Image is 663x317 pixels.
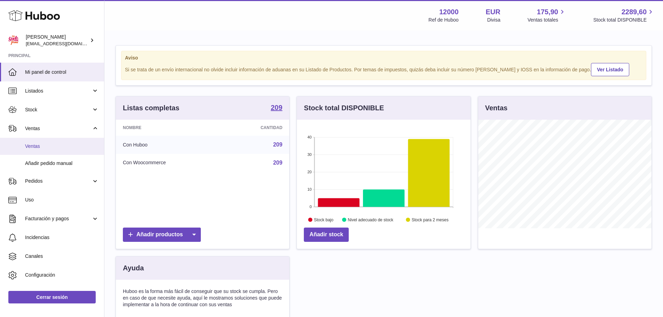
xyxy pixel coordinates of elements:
text: 0 [310,205,312,209]
span: [EMAIL_ADDRESS][DOMAIN_NAME] [26,41,102,46]
th: Nombre [116,120,222,136]
span: 2289,60 [622,7,647,17]
span: Incidencias [25,234,99,241]
span: Ventas totales [528,17,566,23]
span: 175,90 [537,7,558,17]
span: Stock [25,106,92,113]
div: Divisa [487,17,500,23]
td: Con Woocommerce [116,154,222,172]
span: Configuración [25,272,99,278]
text: Nivel adecuado de stock [348,217,394,222]
text: 40 [308,135,312,139]
a: Cerrar sesión [8,291,96,303]
text: 30 [308,152,312,157]
text: 20 [308,170,312,174]
th: Cantidad [222,120,289,136]
span: Ventas [25,143,99,150]
span: Facturación y pagos [25,215,92,222]
text: Stock para 2 meses [412,217,449,222]
span: Stock total DISPONIBLE [593,17,655,23]
div: [PERSON_NAME] [26,34,88,47]
h3: Ayuda [123,263,144,273]
span: Canales [25,253,99,260]
a: 209 [273,160,283,166]
td: Con Huboo [116,136,222,154]
a: Añadir stock [304,228,349,242]
text: Stock bajo [314,217,333,222]
a: 209 [273,142,283,148]
span: Añadir pedido manual [25,160,99,167]
img: internalAdmin-12000@internal.huboo.com [8,35,19,46]
span: Mi panel de control [25,69,99,76]
strong: 12000 [439,7,459,17]
span: Pedidos [25,178,92,184]
a: 2289,60 Stock total DISPONIBLE [593,7,655,23]
a: 175,90 Ventas totales [528,7,566,23]
strong: EUR [486,7,500,17]
h3: Stock total DISPONIBLE [304,103,384,113]
strong: Aviso [125,55,642,61]
text: 10 [308,187,312,191]
a: Ver Listado [591,63,629,76]
span: Listados [25,88,92,94]
div: Ref de Huboo [428,17,458,23]
span: Ventas [25,125,92,132]
div: Si se trata de un envío internacional no olvide incluir información de aduanas en su Listado de P... [125,62,642,76]
h3: Listas completas [123,103,179,113]
strong: 209 [271,104,282,111]
a: 209 [271,104,282,112]
h3: Ventas [485,103,507,113]
span: Uso [25,197,99,203]
a: Añadir productos [123,228,201,242]
p: Huboo es la forma más fácil de conseguir que su stock se cumpla. Pero en caso de que necesite ayu... [123,288,282,308]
